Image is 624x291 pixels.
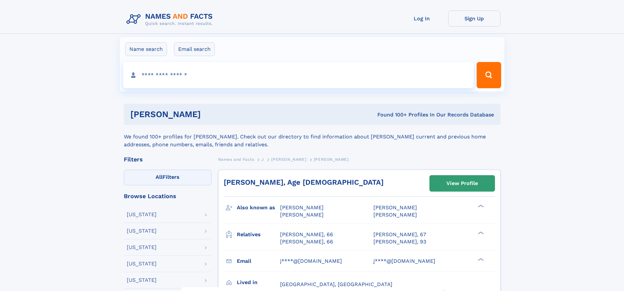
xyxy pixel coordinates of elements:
[237,256,280,267] h3: Email
[156,174,162,180] span: All
[430,176,495,191] a: View Profile
[130,110,289,118] h1: [PERSON_NAME]
[476,231,484,235] div: ❯
[446,176,478,191] div: View Profile
[261,155,264,163] a: J
[218,155,254,163] a: Names and Facts
[124,156,212,162] div: Filters
[289,111,494,118] div: Found 100+ Profiles In Our Records Database
[373,231,426,238] a: [PERSON_NAME], 67
[271,155,306,163] a: [PERSON_NAME]
[125,42,167,56] label: Name search
[237,277,280,288] h3: Lived in
[448,10,501,27] a: Sign Up
[373,204,417,211] span: [PERSON_NAME]
[123,62,474,88] input: search input
[174,42,215,56] label: Email search
[127,261,157,266] div: [US_STATE]
[127,228,157,234] div: [US_STATE]
[261,157,264,162] span: J
[124,125,501,149] div: We found 100+ profiles for [PERSON_NAME]. Check out our directory to find information about [PERS...
[280,238,333,245] a: [PERSON_NAME], 66
[373,238,426,245] a: [PERSON_NAME], 93
[280,281,392,287] span: [GEOGRAPHIC_DATA], [GEOGRAPHIC_DATA]
[280,204,324,211] span: [PERSON_NAME]
[280,212,324,218] span: [PERSON_NAME]
[271,157,306,162] span: [PERSON_NAME]
[280,231,333,238] a: [PERSON_NAME], 66
[124,10,218,28] img: Logo Names and Facts
[476,204,484,208] div: ❯
[237,202,280,213] h3: Also known as
[314,157,349,162] span: [PERSON_NAME]
[124,170,212,185] label: Filters
[224,178,384,186] a: [PERSON_NAME], Age [DEMOGRAPHIC_DATA]
[127,212,157,217] div: [US_STATE]
[127,245,157,250] div: [US_STATE]
[477,62,501,88] button: Search Button
[237,229,280,240] h3: Relatives
[124,193,212,199] div: Browse Locations
[396,10,448,27] a: Log In
[127,278,157,283] div: [US_STATE]
[476,257,484,261] div: ❯
[373,212,417,218] span: [PERSON_NAME]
